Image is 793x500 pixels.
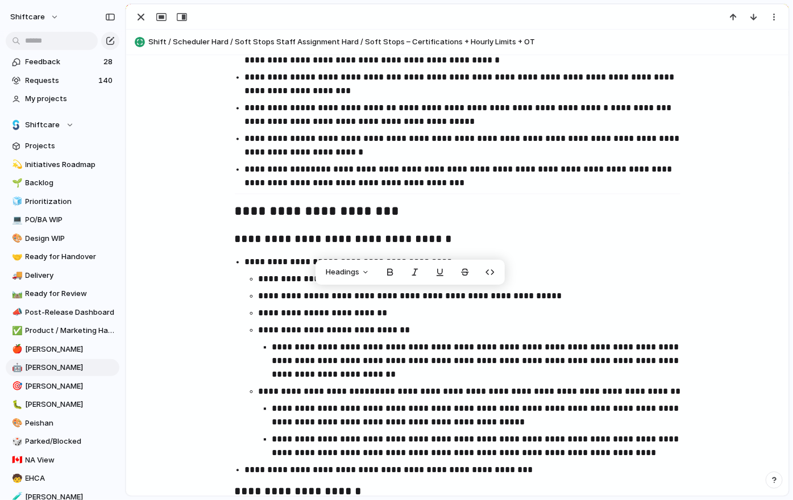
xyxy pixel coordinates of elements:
button: ✅ [10,325,22,336]
button: 🎨 [10,233,22,244]
span: [PERSON_NAME] [26,362,115,373]
span: Initiatives Roadmap [26,159,115,170]
span: Prioritization [26,196,115,207]
span: Requests [26,75,95,86]
span: [PERSON_NAME] [26,399,115,410]
div: 🌱 [12,177,20,190]
a: 🇨🇦NA View [6,452,119,469]
button: 🧒 [10,473,22,484]
span: Backlog [26,177,115,189]
button: 🎲 [10,436,22,447]
a: 🎨Peishan [6,415,119,432]
button: 🍎 [10,344,22,355]
div: 🎨Design WIP [6,230,119,247]
button: Headings [319,263,376,281]
div: 🧊 [12,195,20,208]
span: Ready for Review [26,288,115,299]
div: 🎨 [12,416,20,430]
span: [PERSON_NAME] [26,381,115,392]
button: 🚚 [10,270,22,281]
div: 🐛 [12,398,20,411]
button: 🤖 [10,362,22,373]
span: [PERSON_NAME] [26,344,115,355]
span: 140 [98,75,115,86]
button: 📣 [10,307,22,318]
button: 🎨 [10,418,22,429]
div: 🍎 [12,343,20,356]
a: ✅Product / Marketing Handover [6,322,119,339]
span: Parked/Blocked [26,436,115,447]
a: Projects [6,137,119,155]
a: 🧊Prioritization [6,193,119,210]
a: 🚚Delivery [6,267,119,284]
span: PO/BA WIP [26,214,115,226]
span: 28 [103,56,115,68]
span: NA View [26,455,115,466]
div: 📣 [12,306,20,319]
a: 🐛[PERSON_NAME] [6,396,119,413]
a: 📣Post-Release Dashboard [6,304,119,321]
a: 💫Initiatives Roadmap [6,156,119,173]
div: 🤖 [12,361,20,374]
a: 🌱Backlog [6,174,119,191]
button: 💻 [10,214,22,226]
button: 🛤️ [10,288,22,299]
a: Feedback28 [6,53,119,70]
div: ✅ [12,324,20,338]
span: Design WIP [26,233,115,244]
button: 🐛 [10,399,22,410]
span: Product / Marketing Handover [26,325,115,336]
span: Post-Release Dashboard [26,307,115,318]
div: 🧒 [12,472,20,485]
span: Peishan [26,418,115,429]
div: 🎯 [12,380,20,393]
button: Shift / Scheduler Hard / Soft Stops Staff Assignment Hard / Soft Stops – Certifications + Hourly ... [131,33,783,51]
a: 🤝Ready for Handover [6,248,119,265]
span: Delivery [26,270,115,281]
button: 🧊 [10,196,22,207]
span: Feedback [26,56,100,68]
a: Requests140 [6,72,119,89]
span: My projects [26,93,115,105]
a: 🎯[PERSON_NAME] [6,378,119,395]
div: 💻 [12,214,20,227]
span: Projects [26,140,115,152]
a: My projects [6,90,119,107]
button: 💫 [10,159,22,170]
div: 🎨 [12,232,20,245]
span: shiftcare [10,11,45,23]
button: shiftcare [5,8,65,26]
span: Shiftcare [26,119,60,131]
a: 🤖[PERSON_NAME] [6,359,119,376]
button: 🎯 [10,381,22,392]
a: 🛤️Ready for Review [6,285,119,302]
div: 🚚 [12,269,20,282]
div: 🛤️ [12,287,20,301]
a: 💻PO/BA WIP [6,211,119,228]
a: 🧒EHCA [6,470,119,487]
span: Ready for Handover [26,251,115,262]
div: 🎲 [12,435,20,448]
div: 🤝 [12,251,20,264]
button: 🤝 [10,251,22,262]
a: 🍎[PERSON_NAME] [6,341,119,358]
span: Headings [326,266,359,278]
div: 💫 [12,158,20,171]
div: 🇨🇦 [12,453,20,466]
